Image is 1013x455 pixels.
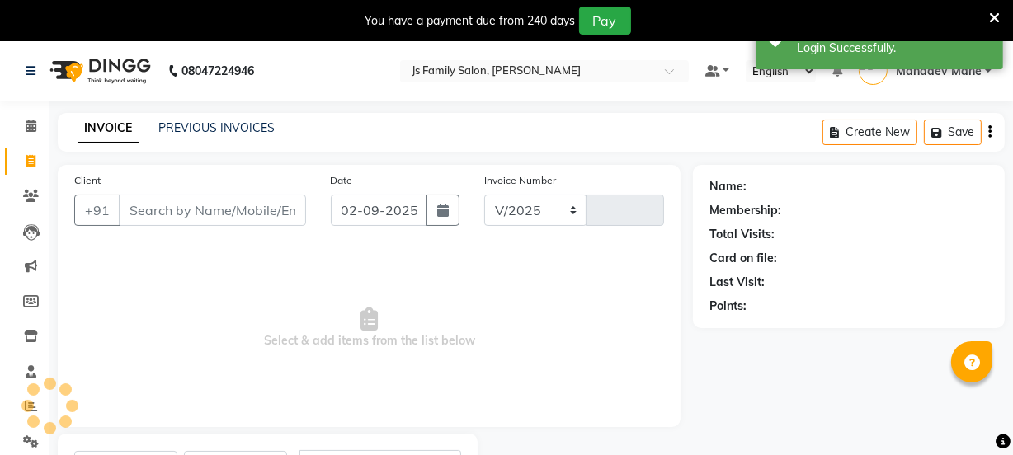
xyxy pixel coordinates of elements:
label: Invoice Number [484,173,556,188]
a: INVOICE [78,114,139,143]
button: Create New [822,120,917,145]
input: Search by Name/Mobile/Email/Code [119,195,306,226]
div: Name: [709,178,747,195]
span: Select & add items from the list below [74,246,664,410]
div: Last Visit: [709,274,765,291]
img: Mahadev Mane [859,56,888,85]
div: Points: [709,298,747,315]
div: Membership: [709,202,781,219]
label: Date [331,173,353,188]
b: 08047224946 [181,48,254,94]
label: Client [74,173,101,188]
div: Login Successfully. [797,40,991,57]
img: logo [42,48,155,94]
span: Mahadev Mane [896,63,982,80]
button: +91 [74,195,120,226]
div: You have a payment due from 240 days [365,12,576,30]
a: PREVIOUS INVOICES [158,120,275,135]
button: Pay [579,7,631,35]
button: Save [924,120,982,145]
div: Card on file: [709,250,777,267]
div: Total Visits: [709,226,775,243]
